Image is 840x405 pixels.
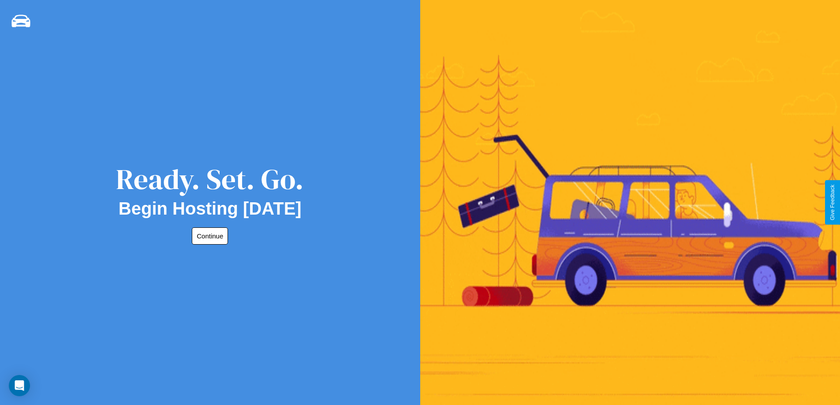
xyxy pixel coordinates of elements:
[192,227,228,245] button: Continue
[119,199,302,219] h2: Begin Hosting [DATE]
[116,160,304,199] div: Ready. Set. Go.
[9,375,30,396] div: Open Intercom Messenger
[829,185,836,220] div: Give Feedback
